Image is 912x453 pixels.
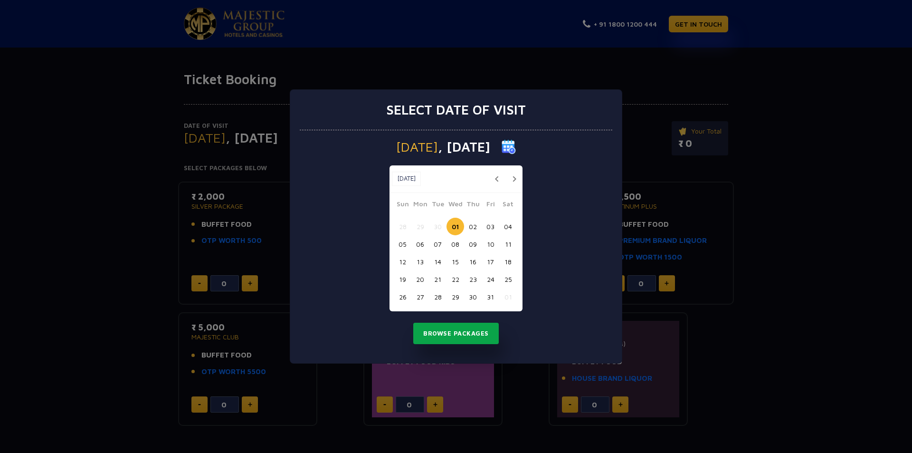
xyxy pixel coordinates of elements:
button: 24 [482,270,499,288]
button: 26 [394,288,411,306]
img: calender icon [502,140,516,154]
button: 04 [499,218,517,235]
button: 01 [446,218,464,235]
button: 05 [394,235,411,253]
button: 30 [464,288,482,306]
button: 16 [464,253,482,270]
button: 10 [482,235,499,253]
span: Tue [429,199,446,212]
span: Sun [394,199,411,212]
button: 12 [394,253,411,270]
button: [DATE] [392,172,421,186]
button: 03 [482,218,499,235]
button: 07 [429,235,446,253]
button: 31 [482,288,499,306]
span: , [DATE] [438,140,490,154]
button: 11 [499,235,517,253]
span: [DATE] [396,140,438,154]
button: 01 [499,288,517,306]
button: 30 [429,218,446,235]
button: 20 [411,270,429,288]
span: Fri [482,199,499,212]
button: 25 [499,270,517,288]
button: 15 [446,253,464,270]
button: 17 [482,253,499,270]
button: 29 [446,288,464,306]
button: 27 [411,288,429,306]
span: Thu [464,199,482,212]
button: 22 [446,270,464,288]
button: Browse Packages [413,323,499,345]
button: 28 [394,218,411,235]
span: Mon [411,199,429,212]
button: 09 [464,235,482,253]
button: 19 [394,270,411,288]
span: Wed [446,199,464,212]
button: 29 [411,218,429,235]
button: 21 [429,270,446,288]
button: 14 [429,253,446,270]
button: 08 [446,235,464,253]
button: 18 [499,253,517,270]
button: 06 [411,235,429,253]
button: 13 [411,253,429,270]
button: 02 [464,218,482,235]
button: 28 [429,288,446,306]
h3: Select date of visit [386,102,526,118]
button: 23 [464,270,482,288]
span: Sat [499,199,517,212]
